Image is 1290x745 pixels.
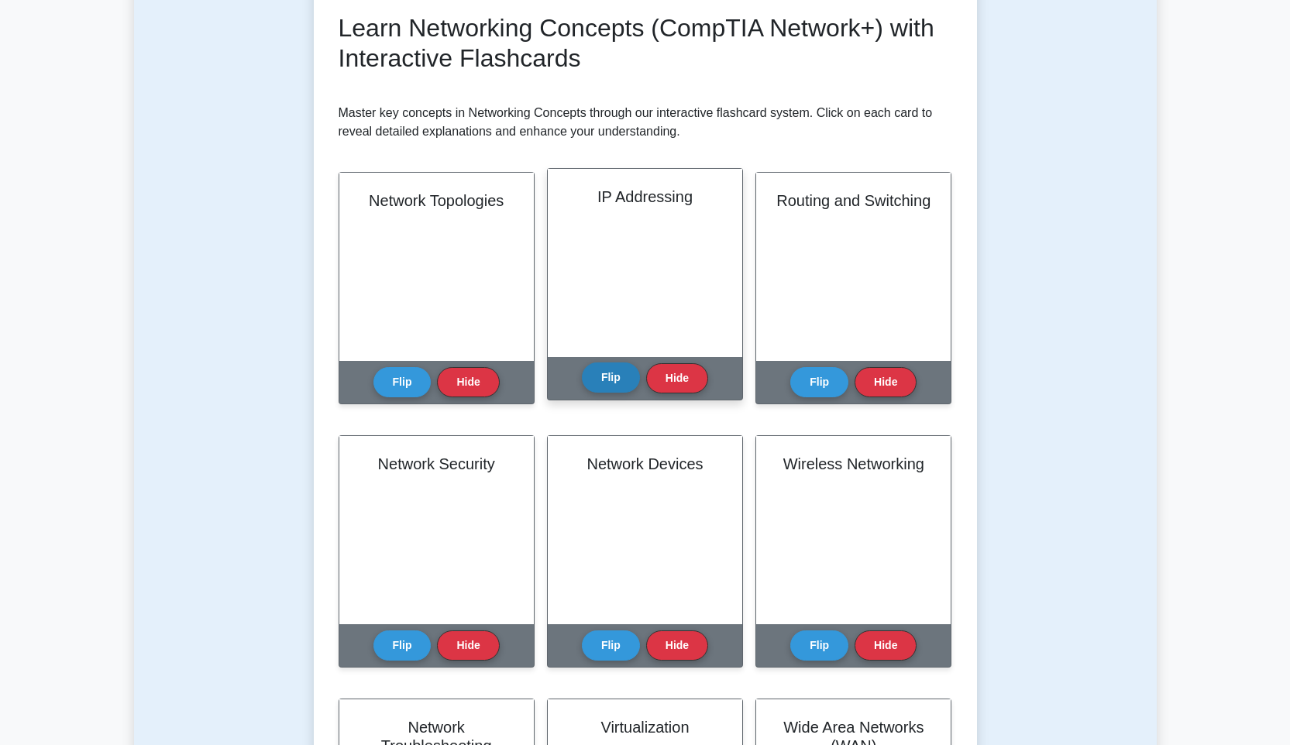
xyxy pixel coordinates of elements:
button: Hide [437,367,499,397]
button: Hide [646,363,708,393]
button: Flip [582,630,640,661]
button: Hide [437,630,499,661]
h2: Network Devices [566,455,724,473]
button: Flip [790,367,848,397]
h2: Virtualization [566,718,724,736]
h2: IP Addressing [566,187,724,206]
button: Hide [855,367,917,397]
button: Hide [646,630,708,661]
p: Master key concepts in Networking Concepts through our interactive flashcard system. Click on eac... [339,104,952,141]
button: Hide [855,630,917,661]
button: Flip [373,367,432,397]
button: Flip [790,630,848,661]
h2: Wireless Networking [775,455,932,473]
h2: Routing and Switching [775,191,932,210]
button: Flip [373,630,432,661]
h2: Learn Networking Concepts (CompTIA Network+) with Interactive Flashcards [339,13,952,73]
h2: Network Topologies [358,191,515,210]
button: Flip [582,362,640,393]
h2: Network Security [358,455,515,473]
